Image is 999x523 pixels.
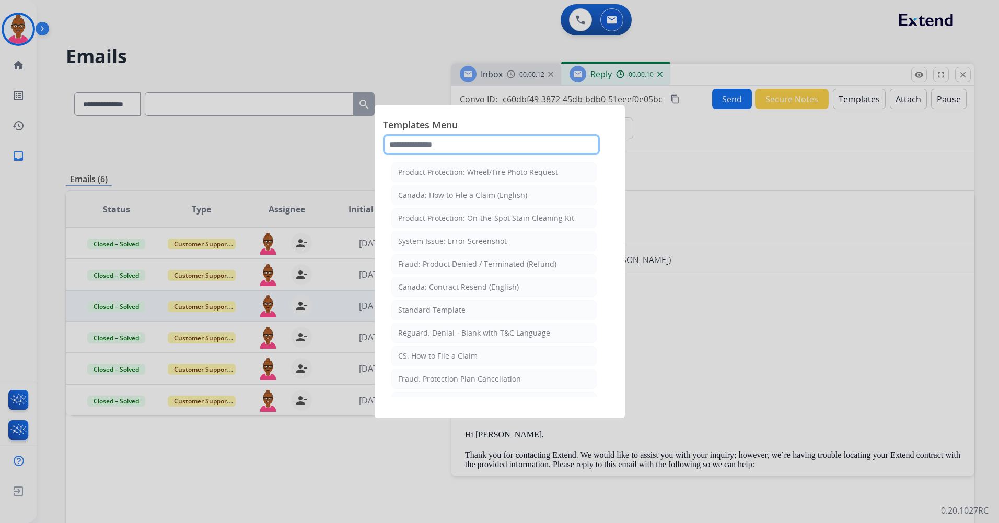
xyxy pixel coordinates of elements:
[398,351,478,361] div: CS: How to File a Claim
[398,167,558,177] div: Product Protection: Wheel/Tire Photo Request
[398,259,556,269] div: Fraud: Product Denied / Terminated (Refund)
[398,236,507,246] div: System Issue: Error Screenshot
[398,328,550,338] div: Reguard: Denial - Blank with T&C Language
[398,190,527,200] div: Canada: How to File a Claim (English)
[398,305,466,315] div: Standard Template
[398,213,574,223] div: Product Protection: On-the-Spot Stain Cleaning Kit
[398,374,521,384] div: Fraud: Protection Plan Cancellation
[398,282,519,292] div: Canada: Contract Resend (English)
[383,117,617,134] span: Templates Menu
